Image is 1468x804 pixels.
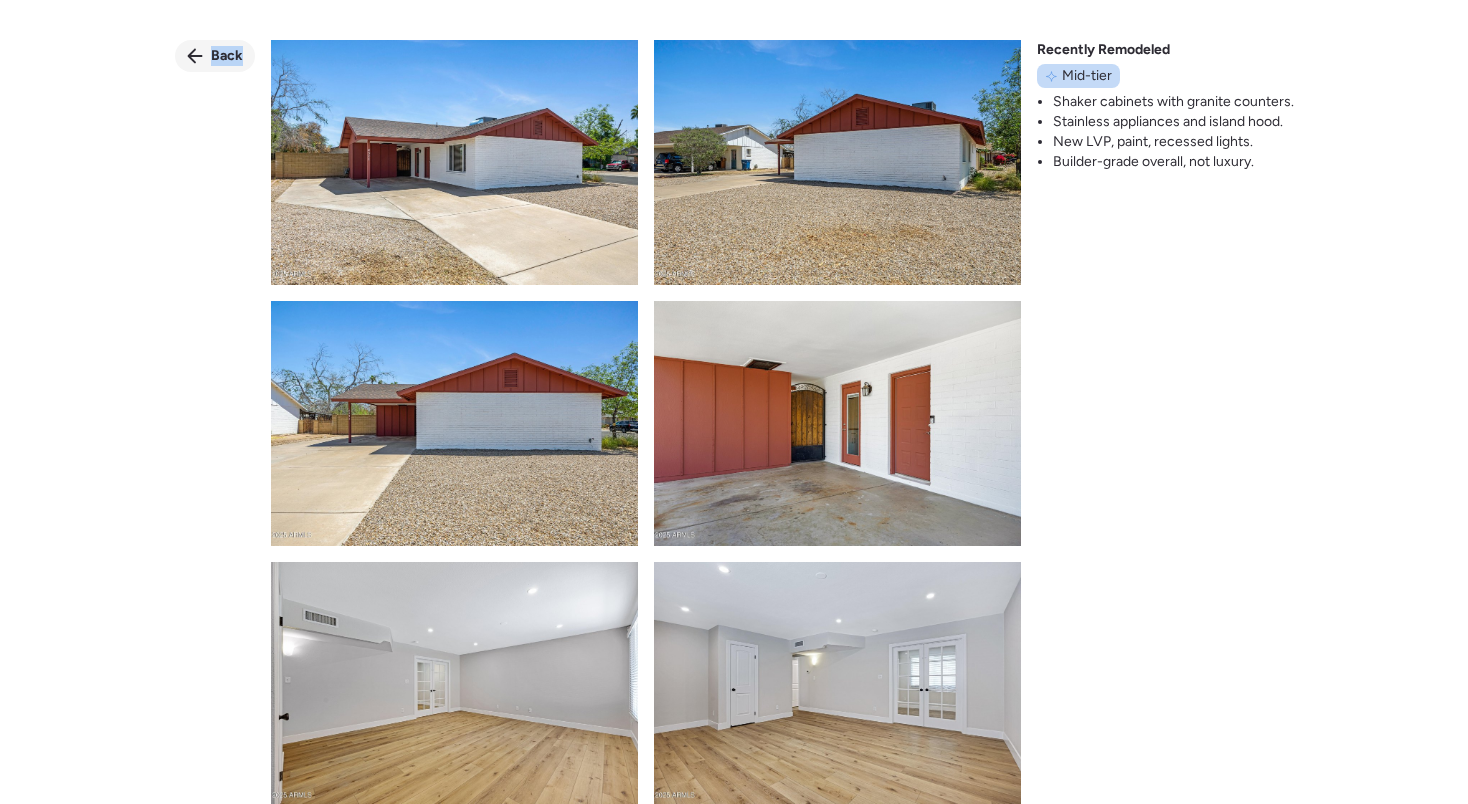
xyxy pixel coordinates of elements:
li: Stainless appliances and island hood. [1053,112,1294,132]
span: Recently Remodeled [1037,40,1170,60]
li: New LVP, paint, recessed lights. [1053,132,1294,152]
li: Builder-grade overall, not luxury. [1053,152,1294,172]
img: product [271,301,638,546]
img: product [654,40,1021,285]
li: Shaker cabinets with granite counters. [1053,92,1294,112]
img: product [271,40,638,285]
span: Back [211,46,243,66]
span: Mid-tier [1062,66,1112,86]
img: product [654,301,1021,546]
